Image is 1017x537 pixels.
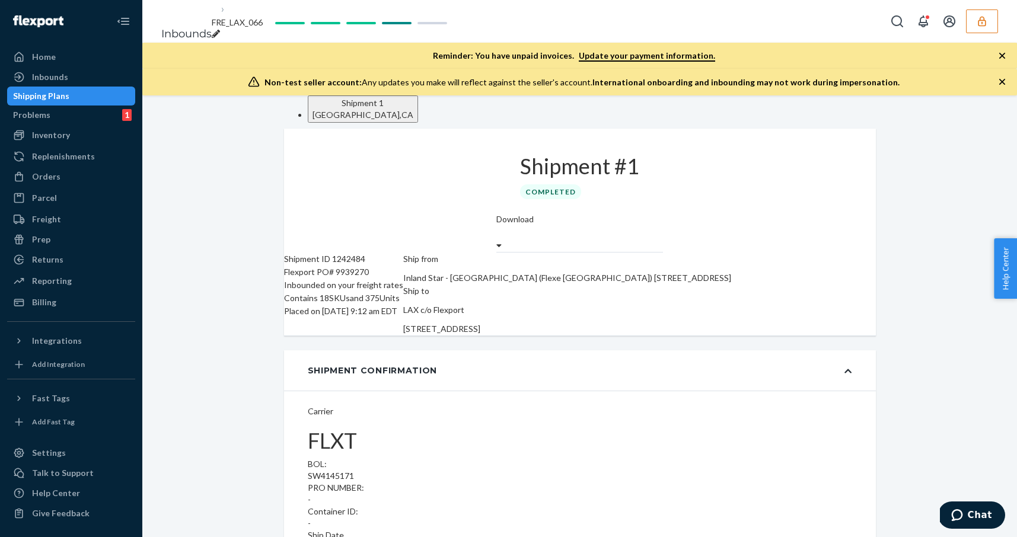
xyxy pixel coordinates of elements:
[308,405,852,417] p: Carrier
[7,331,135,350] button: Integrations
[212,17,263,27] span: FRE_LAX_066
[13,109,50,121] div: Problems
[122,109,132,121] div: 1
[264,76,900,88] div: Any updates you make will reflect against the seller's account.
[32,447,66,459] div: Settings
[32,51,56,63] div: Home
[7,413,135,431] a: Add Fast Tag
[308,429,852,453] h1: FLXT
[7,443,135,462] a: Settings
[284,292,403,305] div: Contains 18 SKUs and 375 Units
[308,458,852,482] div: BOL:
[7,293,135,312] a: Billing
[7,464,135,482] button: Talk to Support
[7,126,135,145] a: Inventory
[403,252,731,266] p: Ship from
[313,109,413,121] div: [GEOGRAPHIC_DATA] , CA
[7,504,135,523] button: Give Feedback
[938,9,961,33] button: Open account menu
[7,47,135,66] a: Home
[32,254,63,266] div: Returns
[342,98,384,108] span: Shipment 1
[32,129,70,141] div: Inventory
[308,517,852,529] div: -
[403,273,731,283] span: Inland Star - [GEOGRAPHIC_DATA] (Flexe [GEOGRAPHIC_DATA]) [STREET_ADDRESS]
[32,467,94,479] div: Talk to Support
[32,359,85,369] div: Add Integration
[7,87,135,106] a: Shipping Plans
[308,95,418,123] button: Shipment 1[GEOGRAPHIC_DATA],CA
[579,50,715,62] a: Update your payment information.
[403,303,731,317] p: LAX c/o Flexport
[308,470,852,482] div: SW4145171
[911,9,935,33] button: Open notifications
[7,106,135,124] a: Problems1
[111,9,135,33] button: Close Navigation
[284,266,403,279] div: Flexport PO# 9939270
[308,365,438,376] div: Shipment Confirmation
[7,68,135,87] a: Inbounds
[13,90,69,102] div: Shipping Plans
[284,252,403,266] div: Shipment ID 1242484
[7,484,135,503] a: Help Center
[520,155,639,178] h1: Shipment #1
[496,213,534,225] label: Download
[32,234,50,245] div: Prep
[7,188,135,207] a: Parcel
[32,392,70,404] div: Fast Tags
[520,184,581,199] div: Completed
[433,50,715,62] p: Reminder: You have unpaid invoices.
[7,230,135,249] a: Prep
[32,487,80,499] div: Help Center
[403,285,731,298] p: Ship to
[264,77,362,87] span: Non-test seller account:
[308,482,852,506] div: PRO NUMBER:
[13,15,63,27] img: Flexport logo
[308,506,852,529] div: Container ID:
[885,9,909,33] button: Open Search Box
[403,324,480,334] span: [STREET_ADDRESS]
[32,71,68,83] div: Inbounds
[7,271,135,290] a: Reporting
[308,494,852,506] div: -
[940,501,1005,531] iframe: Opens a widget where you can chat to one of our agents
[7,250,135,269] a: Returns
[7,210,135,229] a: Freight
[32,296,56,308] div: Billing
[32,507,90,519] div: Give Feedback
[7,355,135,374] a: Add Integration
[161,27,212,40] a: Inbounds
[284,279,403,292] div: Inbounded on your freight rates
[7,389,135,408] button: Fast Tags
[284,305,403,318] div: Placed on [DATE] 9:12 am EDT
[32,335,82,347] div: Integrations
[32,213,61,225] div: Freight
[592,77,900,87] span: International onboarding and inbounding may not work during impersonation.
[7,167,135,186] a: Orders
[32,417,75,427] div: Add Fast Tag
[7,147,135,166] a: Replenishments
[32,192,57,204] div: Parcel
[32,171,60,183] div: Orders
[994,238,1017,299] button: Help Center
[32,151,95,162] div: Replenishments
[32,275,72,287] div: Reporting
